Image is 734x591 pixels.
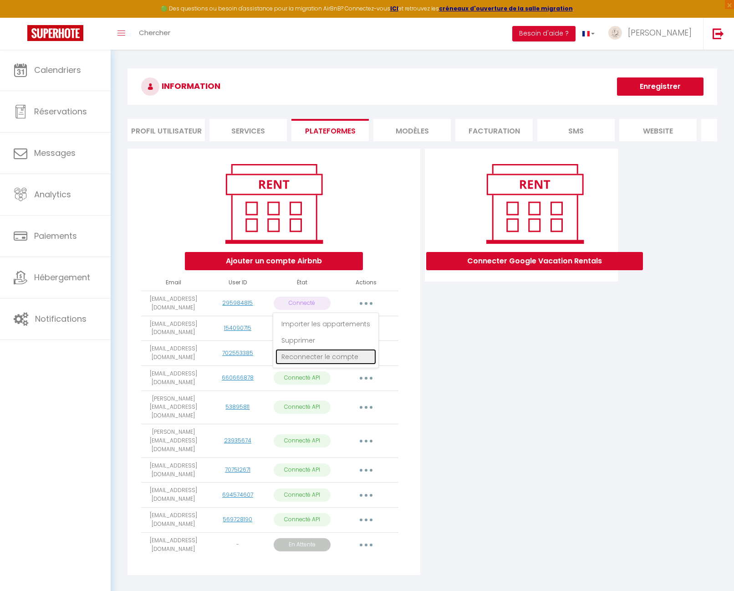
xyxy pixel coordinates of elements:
[275,316,376,332] a: Importer les appartements
[141,532,205,557] td: [EMAIL_ADDRESS][DOMAIN_NAME]
[713,28,724,39] img: logout
[225,466,250,473] a: 707512671
[127,119,205,141] li: Profil Utilisateur
[205,275,270,291] th: User ID
[34,272,90,283] span: Hébergement
[209,119,287,141] li: Services
[619,119,697,141] li: website
[617,77,703,96] button: Enregistrer
[274,401,331,414] p: Connecté API
[275,333,376,348] a: Supprimer
[274,463,331,477] p: Connecté API
[537,119,615,141] li: SMS
[274,371,331,385] p: Connecté API
[141,424,205,458] td: [PERSON_NAME][EMAIL_ADDRESS][DOMAIN_NAME]
[334,275,398,291] th: Actions
[216,160,332,247] img: rent.png
[426,252,643,270] button: Connecter Google Vacation Rentals
[274,538,331,551] p: En Attente
[222,299,253,307] a: 295984815
[34,189,71,200] span: Analytics
[274,434,331,447] p: Connecté API
[141,291,205,316] td: [EMAIL_ADDRESS][DOMAIN_NAME]
[141,508,205,533] td: [EMAIL_ADDRESS][DOMAIN_NAME]
[141,275,205,291] th: Email
[601,18,703,50] a: ... [PERSON_NAME]
[477,160,593,247] img: rent.png
[222,374,254,381] a: 660666878
[141,365,205,391] td: [EMAIL_ADDRESS][DOMAIN_NAME]
[222,491,253,498] a: 694574607
[224,324,251,332] a: 154090715
[274,488,331,502] p: Connecté API
[270,275,334,291] th: État
[35,313,87,324] span: Notifications
[141,316,205,341] td: [EMAIL_ADDRESS][DOMAIN_NAME]
[209,540,266,549] div: -
[34,230,77,242] span: Paiements
[34,106,87,117] span: Réservations
[608,26,622,40] img: ...
[141,457,205,483] td: [EMAIL_ADDRESS][DOMAIN_NAME]
[27,25,83,41] img: Super Booking
[141,483,205,508] td: [EMAIL_ADDRESS][DOMAIN_NAME]
[132,18,177,50] a: Chercher
[139,28,170,37] span: Chercher
[34,64,81,76] span: Calendriers
[628,27,692,38] span: [PERSON_NAME]
[439,5,573,12] a: créneaux d'ouverture de la salle migration
[275,349,376,365] a: Reconnecter le compte
[222,349,253,357] a: 702553385
[225,403,250,411] a: 53895811
[127,68,717,105] h3: INFORMATION
[141,341,205,366] td: [EMAIL_ADDRESS][DOMAIN_NAME]
[185,252,363,270] button: Ajouter un compte Airbnb
[455,119,533,141] li: Facturation
[224,437,251,444] a: 23935674
[274,513,331,526] p: Connecté API
[7,4,35,31] button: Ouvrir le widget de chat LiveChat
[274,297,331,310] p: Connecté
[223,515,252,523] a: 569728190
[512,26,576,41] button: Besoin d'aide ?
[34,147,76,159] span: Messages
[141,391,205,424] td: [PERSON_NAME][EMAIL_ADDRESS][DOMAIN_NAME]
[291,119,369,141] li: Plateformes
[373,119,451,141] li: MODÈLES
[390,5,398,12] a: ICI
